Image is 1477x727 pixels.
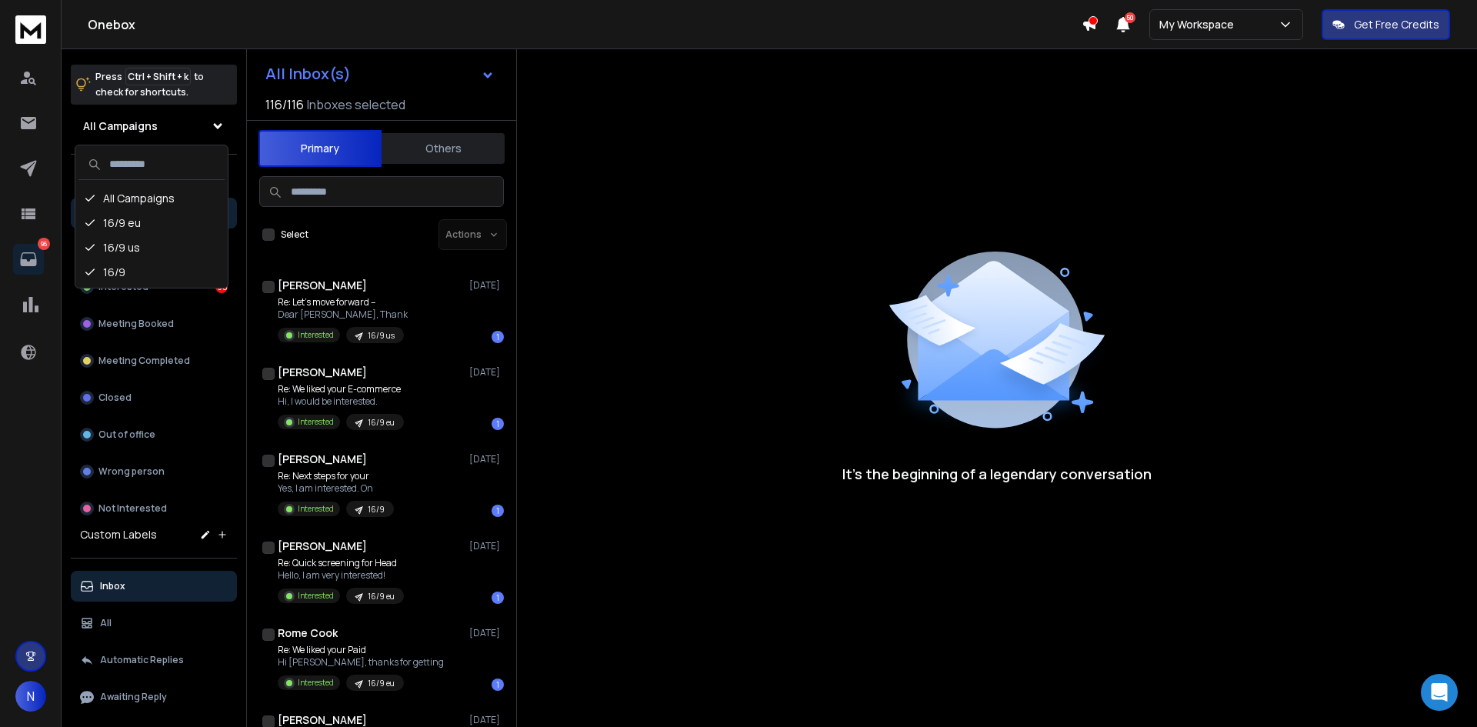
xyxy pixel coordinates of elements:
[492,679,504,691] div: 1
[298,503,334,515] p: Interested
[95,69,204,100] p: Press to check for shortcuts.
[15,15,46,44] img: logo
[71,167,237,188] h3: Filters
[492,418,504,430] div: 1
[278,383,404,395] p: Re: We liked your E-commerce
[265,95,304,114] span: 116 / 116
[492,592,504,604] div: 1
[278,470,394,482] p: Re: Next steps for your
[88,15,1082,34] h1: Onebox
[98,318,174,330] p: Meeting Booked
[368,591,395,602] p: 16/9 eu
[278,365,367,380] h1: [PERSON_NAME]
[278,296,408,308] p: Re: Let's move forward –
[15,681,46,712] span: N
[278,625,338,641] h1: Rome Cook
[278,308,408,321] p: Dear [PERSON_NAME], Thank
[98,429,155,441] p: Out of office
[307,95,405,114] h3: Inboxes selected
[492,331,504,343] div: 1
[100,691,167,703] p: Awaiting Reply
[1125,12,1135,23] span: 50
[469,279,504,292] p: [DATE]
[298,590,334,602] p: Interested
[98,502,167,515] p: Not Interested
[278,656,444,669] p: Hi [PERSON_NAME], thanks for getting
[258,130,382,167] button: Primary
[368,330,395,342] p: 16/9 us
[368,678,395,689] p: 16/9 eu
[281,228,308,241] label: Select
[469,540,504,552] p: [DATE]
[278,278,367,293] h1: [PERSON_NAME]
[1354,17,1439,32] p: Get Free Credits
[368,504,385,515] p: 16/9
[78,260,225,285] div: 16/9
[492,505,504,517] div: 1
[278,452,367,467] h1: [PERSON_NAME]
[278,539,367,554] h1: [PERSON_NAME]
[278,395,404,408] p: Hi, I would be interested.
[1421,674,1458,711] div: Open Intercom Messenger
[842,463,1152,485] p: It’s the beginning of a legendary conversation
[98,392,132,404] p: Closed
[98,465,165,478] p: Wrong person
[1159,17,1240,32] p: My Workspace
[278,644,444,656] p: Re: We liked your Paid
[78,186,225,211] div: All Campaigns
[382,132,505,165] button: Others
[78,211,225,235] div: 16/9 eu
[80,527,157,542] h3: Custom Labels
[469,366,504,379] p: [DATE]
[265,66,351,82] h1: All Inbox(s)
[83,118,158,134] h1: All Campaigns
[38,238,50,250] p: 96
[100,617,112,629] p: All
[278,482,394,495] p: Yes, I am interested. On
[278,557,404,569] p: Re: Quick screening for Head
[298,677,334,689] p: Interested
[469,627,504,639] p: [DATE]
[278,569,404,582] p: Hello, I am very interested!
[298,416,334,428] p: Interested
[100,654,184,666] p: Automatic Replies
[125,68,191,85] span: Ctrl + Shift + k
[368,417,395,429] p: 16/9 eu
[469,714,504,726] p: [DATE]
[78,235,225,260] div: 16/9 us
[298,329,334,341] p: Interested
[100,580,125,592] p: Inbox
[98,355,190,367] p: Meeting Completed
[469,453,504,465] p: [DATE]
